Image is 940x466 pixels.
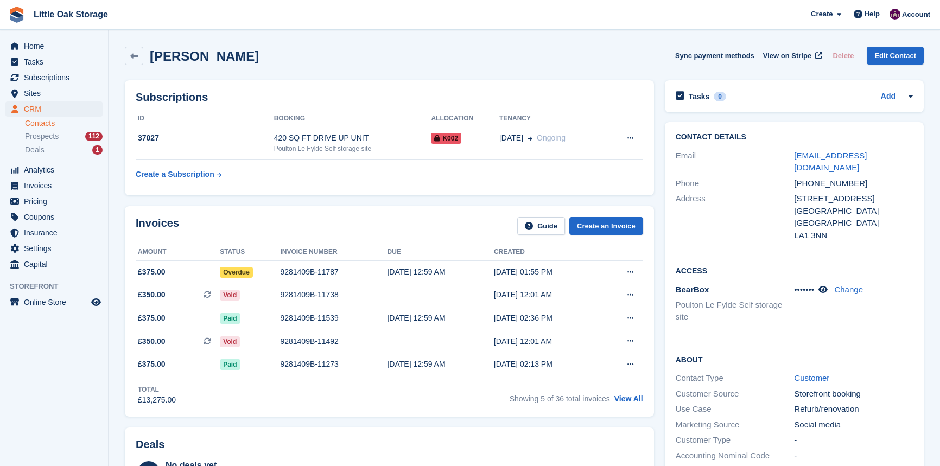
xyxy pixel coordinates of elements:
[431,133,461,144] span: K002
[5,162,103,177] a: menu
[676,419,795,431] div: Marketing Source
[763,50,811,61] span: View on Stripe
[24,101,89,117] span: CRM
[280,244,387,261] th: Invoice number
[136,132,274,144] div: 37027
[5,54,103,69] a: menu
[537,133,566,142] span: Ongoing
[676,372,795,385] div: Contact Type
[24,295,89,310] span: Online Store
[138,289,166,301] span: £350.00
[794,217,913,229] div: [GEOGRAPHIC_DATA]
[280,336,387,347] div: 9281409B-11492
[5,86,103,101] a: menu
[136,438,164,451] h2: Deals
[25,118,103,129] a: Contacts
[9,7,25,23] img: stora-icon-8386f47178a22dfd0bd8f6a31ec36ba5ce8667c1dd55bd0f319d3a0aa187defe.svg
[85,132,103,141] div: 112
[220,313,240,324] span: Paid
[136,91,643,104] h2: Subscriptions
[5,209,103,225] a: menu
[150,49,259,63] h2: [PERSON_NAME]
[220,336,240,347] span: Void
[24,54,89,69] span: Tasks
[676,150,795,174] div: Email
[220,290,240,301] span: Void
[24,86,89,101] span: Sites
[794,177,913,190] div: [PHONE_NUMBER]
[794,229,913,242] div: LA1 3NN
[136,110,274,127] th: ID
[431,110,499,127] th: Allocation
[517,217,565,235] a: Guide
[136,217,179,235] h2: Invoices
[24,225,89,240] span: Insurance
[499,132,523,144] span: [DATE]
[280,289,387,301] div: 9281409B-11738
[569,217,643,235] a: Create an Invoice
[24,39,89,54] span: Home
[794,151,867,173] a: [EMAIL_ADDRESS][DOMAIN_NAME]
[828,47,858,65] button: Delete
[274,132,431,144] div: 420 SQ FT DRIVE UP UNIT
[794,388,913,400] div: Storefront booking
[387,359,493,370] div: [DATE] 12:59 AM
[136,164,221,184] a: Create a Subscription
[510,394,610,403] span: Showing 5 of 36 total invoices
[25,131,59,142] span: Prospects
[25,131,103,142] a: Prospects 112
[794,434,913,446] div: -
[280,266,387,278] div: 9281409B-11787
[29,5,112,23] a: Little Oak Storage
[138,266,166,278] span: £375.00
[614,394,643,403] a: View All
[675,47,754,65] button: Sync payment methods
[92,145,103,155] div: 1
[25,145,45,155] span: Deals
[494,244,601,261] th: Created
[387,312,493,324] div: [DATE] 12:59 AM
[24,178,89,193] span: Invoices
[890,9,900,20] img: Morgen Aujla
[676,133,913,142] h2: Contact Details
[676,403,795,416] div: Use Case
[136,169,214,180] div: Create a Subscription
[280,359,387,370] div: 9281409B-11273
[138,312,166,324] span: £375.00
[881,91,895,103] a: Add
[280,312,387,324] div: 9281409B-11539
[794,285,814,294] span: •••••••
[499,110,606,127] th: Tenancy
[24,209,89,225] span: Coupons
[24,257,89,272] span: Capital
[759,47,824,65] a: View on Stripe
[5,194,103,209] a: menu
[494,336,601,347] div: [DATE] 12:01 AM
[676,434,795,446] div: Customer Type
[689,92,710,101] h2: Tasks
[138,385,176,394] div: Total
[5,101,103,117] a: menu
[494,359,601,370] div: [DATE] 02:13 PM
[5,257,103,272] a: menu
[676,299,795,323] li: Poulton Le Fylde Self storage site
[794,205,913,218] div: [GEOGRAPHIC_DATA]
[5,225,103,240] a: menu
[794,403,913,416] div: Refurb/renovation
[867,47,924,65] a: Edit Contact
[387,266,493,278] div: [DATE] 12:59 AM
[136,244,220,261] th: Amount
[24,241,89,256] span: Settings
[794,193,913,205] div: [STREET_ADDRESS]
[494,266,601,278] div: [DATE] 01:55 PM
[24,162,89,177] span: Analytics
[5,241,103,256] a: menu
[676,265,913,276] h2: Access
[5,70,103,85] a: menu
[834,285,863,294] a: Change
[10,281,108,292] span: Storefront
[902,9,930,20] span: Account
[494,289,601,301] div: [DATE] 12:01 AM
[794,450,913,462] div: -
[25,144,103,156] a: Deals 1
